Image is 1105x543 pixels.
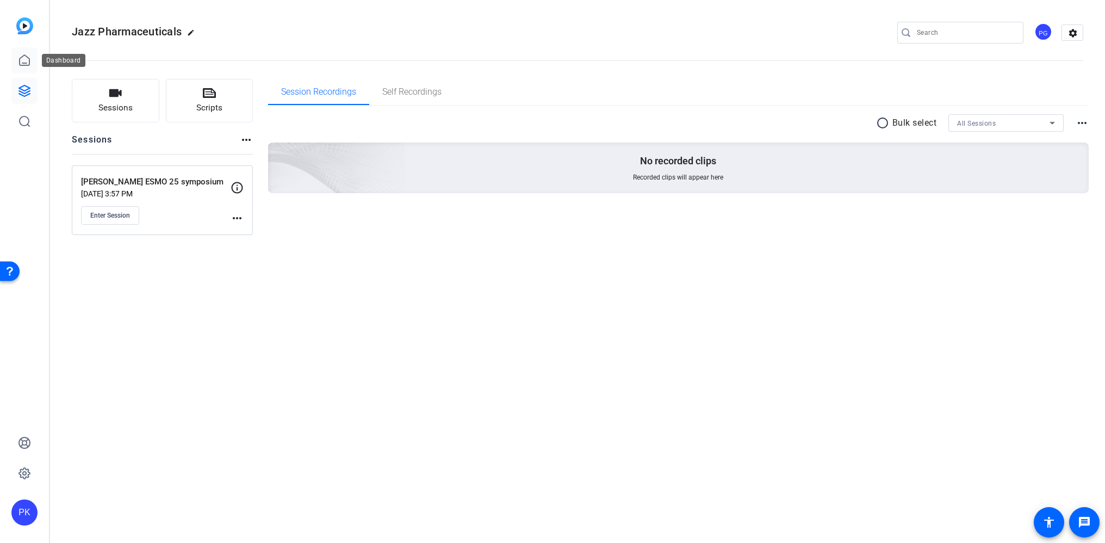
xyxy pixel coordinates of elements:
input: Search [917,26,1015,39]
button: Enter Session [81,206,139,225]
div: PG [1034,23,1052,41]
span: Sessions [98,102,133,114]
p: [PERSON_NAME] ESMO 25 symposium [81,176,231,188]
button: Sessions [72,79,159,122]
p: No recorded clips [640,155,716,168]
p: [DATE] 3:57 PM [81,189,231,198]
mat-icon: radio_button_unchecked [876,116,892,129]
button: Scripts [166,79,253,122]
img: blue-gradient.svg [16,17,33,34]
div: Dashboard [42,54,85,67]
mat-icon: more_horiz [240,133,253,146]
h2: Sessions [72,133,113,154]
mat-icon: settings [1062,25,1084,41]
ngx-avatar: Paul Gattuso [1034,23,1053,42]
mat-icon: more_horiz [1076,116,1089,129]
mat-icon: accessibility [1042,516,1056,529]
p: Bulk select [892,116,937,129]
span: Jazz Pharmaceuticals [72,25,182,38]
span: Scripts [196,102,222,114]
span: All Sessions [957,120,996,127]
mat-icon: message [1078,516,1091,529]
div: PK [11,499,38,526]
span: Self Recordings [382,88,442,96]
span: Recorded clips will appear here [633,173,723,182]
img: embarkstudio-empty-session.png [146,35,406,271]
span: Enter Session [90,211,130,220]
mat-icon: more_horiz [231,212,244,225]
mat-icon: edit [187,29,200,42]
span: Session Recordings [281,88,356,96]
